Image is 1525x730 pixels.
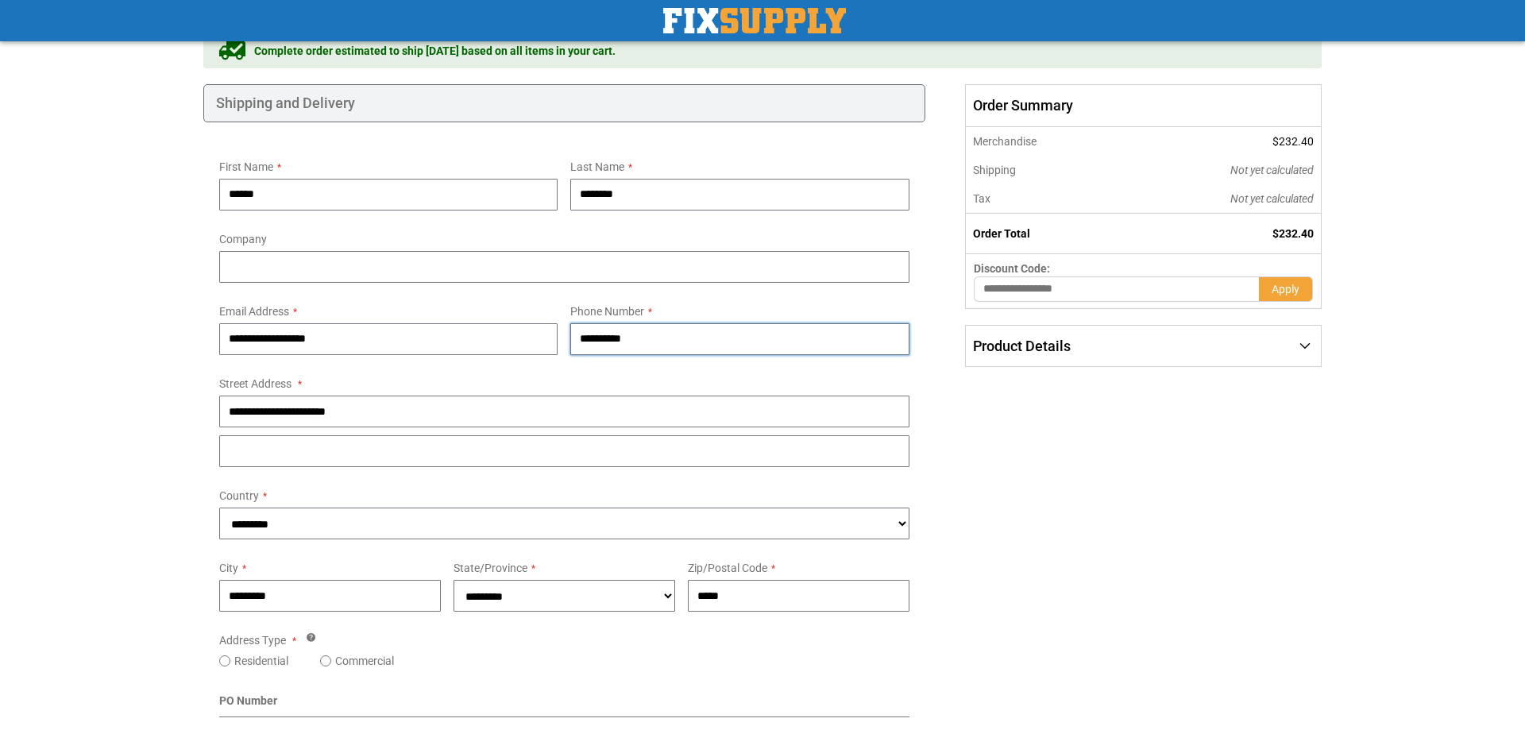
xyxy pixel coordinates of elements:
[219,489,259,502] span: Country
[219,233,267,245] span: Company
[454,562,527,574] span: State/Province
[1272,135,1314,148] span: $232.40
[1230,192,1314,205] span: Not yet calculated
[663,8,846,33] a: store logo
[973,338,1071,354] span: Product Details
[234,653,288,669] label: Residential
[965,184,1123,214] th: Tax
[219,377,291,390] span: Street Address
[974,262,1050,275] span: Discount Code:
[663,8,846,33] img: Fix Industrial Supply
[203,84,925,122] div: Shipping and Delivery
[570,305,644,318] span: Phone Number
[973,227,1030,240] strong: Order Total
[1272,283,1299,295] span: Apply
[219,693,909,717] div: PO Number
[965,84,1322,127] span: Order Summary
[1272,227,1314,240] span: $232.40
[219,634,286,647] span: Address Type
[1230,164,1314,176] span: Not yet calculated
[335,653,394,669] label: Commercial
[219,160,273,173] span: First Name
[219,562,238,574] span: City
[973,164,1016,176] span: Shipping
[965,127,1123,156] th: Merchandise
[688,562,767,574] span: Zip/Postal Code
[1259,276,1313,302] button: Apply
[219,305,289,318] span: Email Address
[254,43,616,59] span: Complete order estimated to ship [DATE] based on all items in your cart.
[570,160,624,173] span: Last Name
